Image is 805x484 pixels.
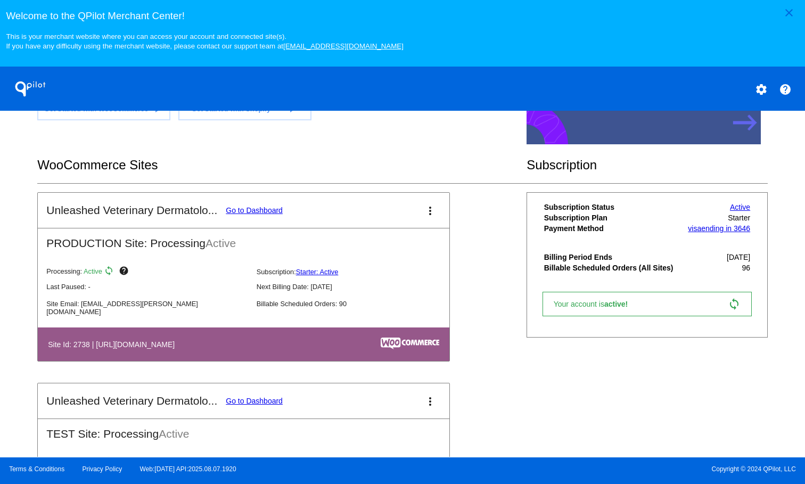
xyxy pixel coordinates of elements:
[119,266,132,278] mat-icon: help
[159,428,189,440] span: Active
[38,419,449,440] h2: TEST Site: Processing
[257,283,458,291] p: Next Billing Date: [DATE]
[84,268,102,276] span: Active
[688,224,701,233] span: visa
[381,338,439,349] img: c53aa0e5-ae75-48aa-9bee-956650975ee5
[544,213,683,223] th: Subscription Plan
[46,395,217,407] h2: Unleashed Veterinary Dermatolo...
[119,456,132,469] mat-icon: help
[544,252,683,262] th: Billing Period Ends
[9,465,64,473] a: Terms & Conditions
[46,300,248,316] p: Site Email: [EMAIL_ADDRESS][PERSON_NAME][DOMAIN_NAME]
[543,292,752,316] a: Your account isactive! sync
[257,268,458,276] p: Subscription:
[727,253,750,261] span: [DATE]
[104,456,117,469] mat-icon: sync
[226,397,283,405] a: Go to Dashboard
[48,340,180,349] h4: Site Id: 2738 | [URL][DOMAIN_NAME]
[226,206,283,215] a: Go to Dashboard
[6,10,799,22] h3: Welcome to the QPilot Merchant Center!
[46,456,248,469] p: Processing:
[83,465,122,473] a: Privacy Policy
[257,300,458,308] p: Billable Scheduled Orders: 90
[554,300,639,308] span: Your account is
[544,202,683,212] th: Subscription Status
[296,268,339,276] a: Starter: Active
[46,204,217,217] h2: Unleashed Veterinary Dermatolo...
[37,158,527,173] h2: WooCommerce Sites
[424,395,437,408] mat-icon: more_vert
[6,32,403,50] small: This is your merchant website where you can access your account and connected site(s). If you hav...
[283,42,404,50] a: [EMAIL_ADDRESS][DOMAIN_NAME]
[38,228,449,250] h2: PRODUCTION Site: Processing
[104,266,117,278] mat-icon: sync
[742,264,751,272] span: 96
[604,300,633,308] span: active!
[46,266,248,278] p: Processing:
[728,214,750,222] span: Starter
[755,83,768,96] mat-icon: settings
[779,83,792,96] mat-icon: help
[544,224,683,233] th: Payment Method
[206,237,236,249] span: Active
[728,298,741,310] mat-icon: sync
[688,224,750,233] a: visaending in 3646
[140,465,236,473] a: Web:[DATE] API:2025.08.07.1920
[783,6,795,19] mat-icon: close
[424,204,437,217] mat-icon: more_vert
[46,283,248,291] p: Last Paused: -
[544,263,683,273] th: Billable Scheduled Orders (All Sites)
[527,158,768,173] h2: Subscription
[412,465,796,473] span: Copyright © 2024 QPilot, LLC
[730,203,750,211] a: Active
[9,78,52,100] h1: QPilot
